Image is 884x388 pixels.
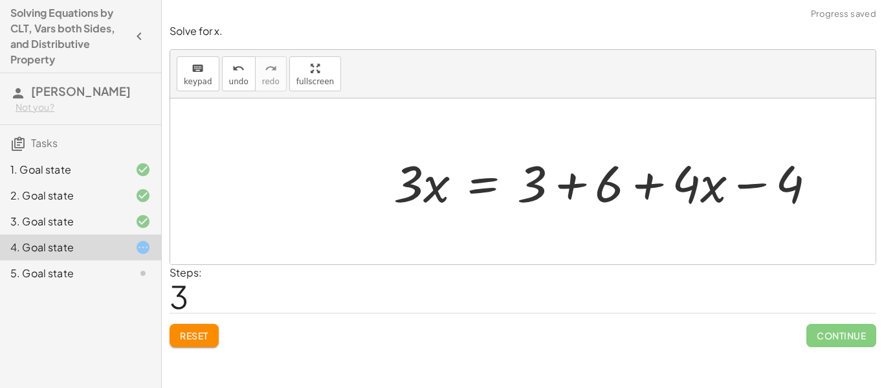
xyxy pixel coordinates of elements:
[192,61,204,76] i: keyboard
[135,162,151,177] i: Task finished and correct.
[262,77,280,86] span: redo
[170,24,876,39] p: Solve for x.
[10,188,115,203] div: 2. Goal state
[135,214,151,229] i: Task finished and correct.
[135,188,151,203] i: Task finished and correct.
[31,84,131,98] span: [PERSON_NAME]
[170,266,202,279] label: Steps:
[31,136,58,150] span: Tasks
[10,240,115,255] div: 4. Goal state
[811,8,876,21] span: Progress saved
[180,330,208,341] span: Reset
[10,5,127,67] h4: Solving Equations by CLT, Vars both Sides, and Distributive Property
[184,77,212,86] span: keypad
[10,266,115,281] div: 5. Goal state
[177,56,219,91] button: keyboardkeypad
[135,266,151,281] i: Task not started.
[265,61,277,76] i: redo
[10,162,115,177] div: 1. Goal state
[296,77,334,86] span: fullscreen
[170,277,188,316] span: 3
[232,61,245,76] i: undo
[170,324,219,347] button: Reset
[229,77,249,86] span: undo
[222,56,256,91] button: undoundo
[16,101,151,114] div: Not you?
[255,56,287,91] button: redoredo
[10,214,115,229] div: 3. Goal state
[135,240,151,255] i: Task started.
[289,56,341,91] button: fullscreen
